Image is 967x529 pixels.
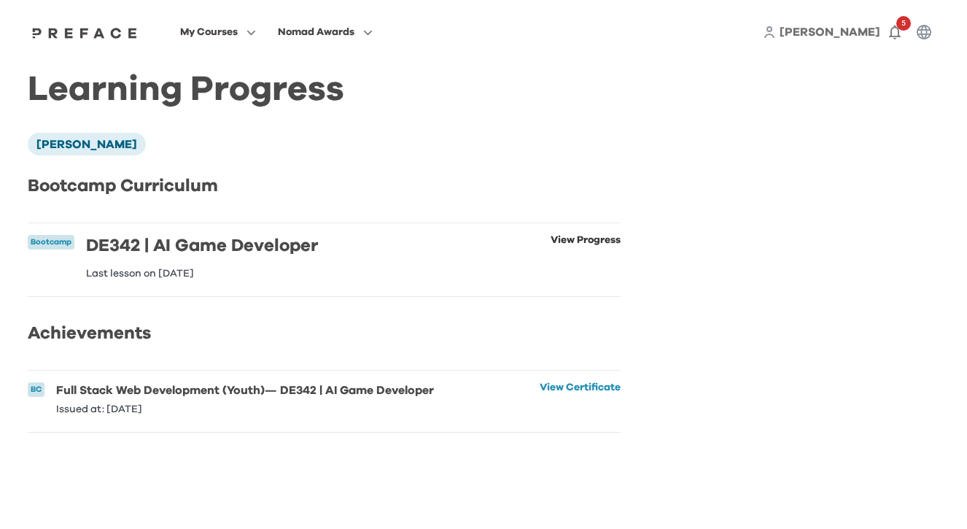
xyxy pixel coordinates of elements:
p: Bootcamp [31,236,71,249]
span: [PERSON_NAME] [780,26,880,38]
a: View Certificate [540,382,621,414]
h6: Full Stack Web Development (Youth) — DE342 | AI Game Developer [56,382,434,398]
button: Nomad Awards [273,23,377,42]
h6: DE342 | AI Game Developer [86,235,318,257]
h1: Learning Progress [28,82,621,98]
button: My Courses [176,23,260,42]
h2: Bootcamp Curriculum [28,173,621,199]
img: Preface Logo [28,27,141,39]
span: 5 [896,16,911,31]
span: My Courses [180,23,238,41]
a: [PERSON_NAME] [780,23,880,41]
span: Nomad Awards [278,23,354,41]
p: Last lesson on [DATE] [86,269,318,279]
a: View Progress [551,235,621,279]
span: [PERSON_NAME] [36,139,137,150]
a: Preface Logo [28,26,141,38]
p: Issued at: [DATE] [56,404,434,414]
h2: Achievements [28,320,621,347]
button: 5 [880,18,909,47]
p: BC [31,384,42,396]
